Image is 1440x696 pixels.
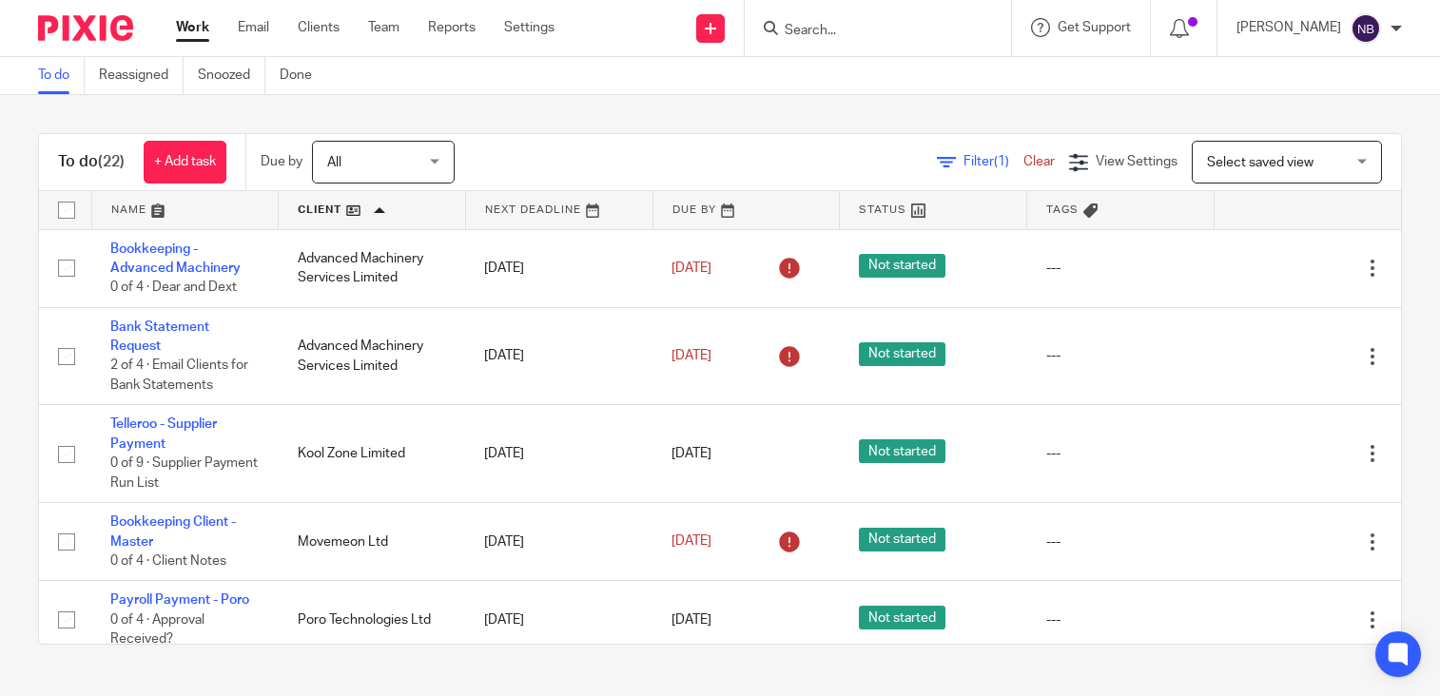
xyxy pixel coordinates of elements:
[859,439,945,463] span: Not started
[963,155,1023,168] span: Filter
[110,359,248,393] span: 2 of 4 · Email Clients for Bank Statements
[465,405,652,503] td: [DATE]
[279,307,466,405] td: Advanced Machinery Services Limited
[1023,155,1055,168] a: Clear
[1046,204,1079,215] span: Tags
[1058,21,1131,34] span: Get Support
[98,154,125,169] span: (22)
[38,57,85,94] a: To do
[859,606,945,629] span: Not started
[671,613,711,627] span: [DATE]
[1351,13,1381,44] img: svg%3E
[110,554,226,568] span: 0 of 4 · Client Notes
[38,15,133,41] img: Pixie
[1207,156,1314,169] span: Select saved view
[298,18,340,37] a: Clients
[368,18,399,37] a: Team
[1046,610,1196,629] div: ---
[279,581,466,659] td: Poro Technologies Ltd
[465,229,652,307] td: [DATE]
[110,515,236,548] a: Bookkeeping Client - Master
[327,156,341,169] span: All
[671,447,711,460] span: [DATE]
[176,18,209,37] a: Work
[428,18,476,37] a: Reports
[1096,155,1177,168] span: View Settings
[859,342,945,366] span: Not started
[198,57,265,94] a: Snoozed
[671,535,711,549] span: [DATE]
[1046,532,1196,551] div: ---
[465,307,652,405] td: [DATE]
[110,280,237,294] span: 0 of 4 · Dear and Dext
[279,405,466,503] td: Kool Zone Limited
[110,320,209,353] a: Bank Statement Request
[859,254,945,278] span: Not started
[671,349,711,362] span: [DATE]
[783,23,954,40] input: Search
[1236,18,1341,37] p: [PERSON_NAME]
[994,155,1009,168] span: (1)
[465,503,652,581] td: [DATE]
[110,456,258,490] span: 0 of 9 · Supplier Payment Run List
[261,152,302,171] p: Due by
[110,593,249,607] a: Payroll Payment - Poro
[144,141,226,184] a: + Add task
[504,18,555,37] a: Settings
[1046,444,1196,463] div: ---
[99,57,184,94] a: Reassigned
[238,18,269,37] a: Email
[110,613,204,647] span: 0 of 4 · Approval Received?
[671,261,711,275] span: [DATE]
[1046,259,1196,278] div: ---
[279,229,466,307] td: Advanced Machinery Services Limited
[280,57,326,94] a: Done
[110,242,241,275] a: Bookkeeping - Advanced Machinery
[110,417,217,450] a: Telleroo - Supplier Payment
[58,152,125,172] h1: To do
[279,503,466,581] td: Movemeon Ltd
[465,581,652,659] td: [DATE]
[859,528,945,551] span: Not started
[1046,346,1196,365] div: ---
